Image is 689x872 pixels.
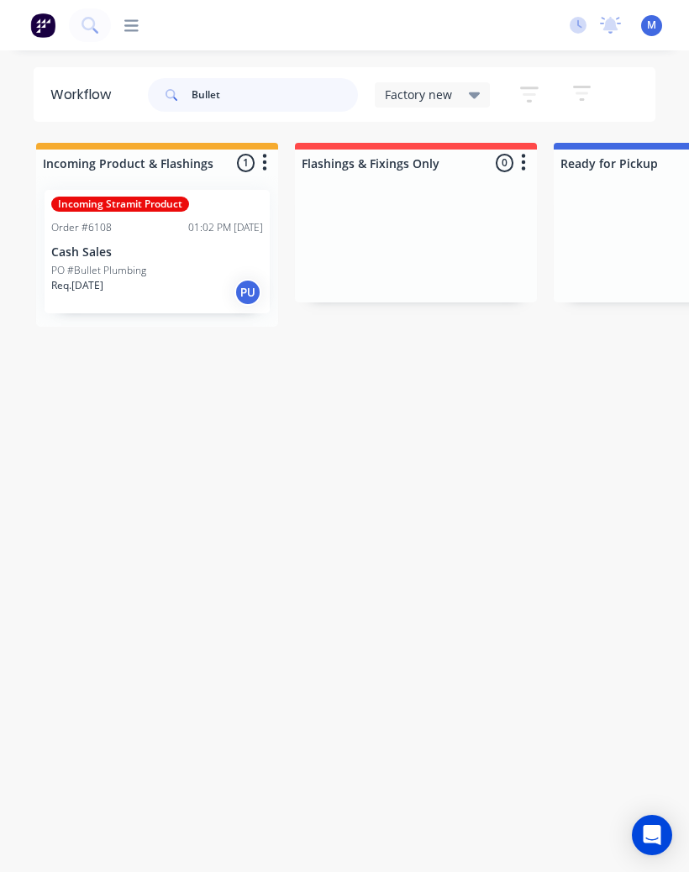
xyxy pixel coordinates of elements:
[51,220,112,235] div: Order #6108
[385,86,452,103] span: Factory new
[647,18,656,33] span: M
[30,13,55,38] img: Factory
[234,279,261,306] div: PU
[192,78,358,112] input: Search for orders...
[51,263,146,278] p: PO #Bullet Plumbing
[51,197,189,212] div: Incoming Stramit Product
[45,190,270,313] div: Incoming Stramit ProductOrder #610801:02 PM [DATE]Cash SalesPO #Bullet PlumbingReq.[DATE]PU
[632,815,672,855] div: Open Intercom Messenger
[188,220,263,235] div: 01:02 PM [DATE]
[51,245,263,260] p: Cash Sales
[50,85,119,105] div: Workflow
[51,278,103,293] p: Req. [DATE]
